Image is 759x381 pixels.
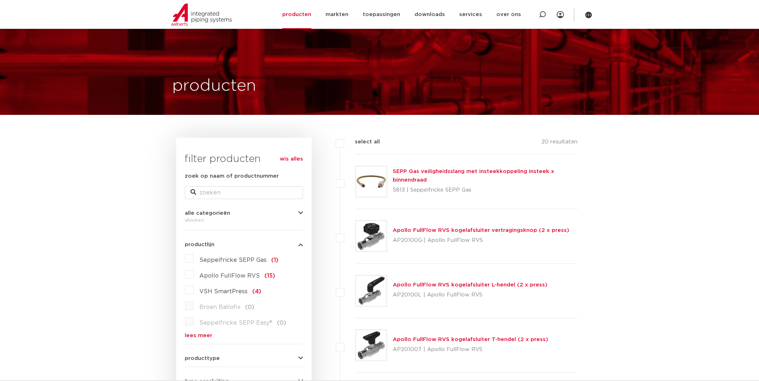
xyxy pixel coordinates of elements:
[393,228,569,233] a: Apollo FullFlow RVS kogelafsluiter vertragingsknop (2 x press)
[393,344,548,355] p: AP20100T | Apollo FullFlow RVS
[393,169,554,183] a: SEPP Gas veiligheidsslang met insteekkoppeling insteek x binnendraad
[185,333,303,338] a: lees meer
[185,216,303,224] div: afsluiters
[344,138,380,146] label: select all
[185,242,214,247] span: productlijn
[271,257,278,263] span: (1)
[172,75,256,97] h1: producten
[356,275,387,306] img: Thumbnail for Apollo FullFlow RVS kogelafsluiter L-hendel (2 x press)
[199,289,248,294] span: VSH SmartPress
[277,320,286,326] span: (0)
[393,184,577,196] p: 5813 | Seppelfricke SEPP Gas
[541,138,577,149] p: 20 resultaten
[245,304,254,310] span: (0)
[356,166,387,197] img: Thumbnail for SEPP Gas veiligheidsslang met insteekkoppeling insteek x binnendraad
[185,186,303,199] input: zoeken
[280,155,303,163] a: wis alles
[393,337,548,342] a: Apollo FullFlow RVS kogelafsluiter T-hendel (2 x press)
[185,242,303,247] button: productlijn
[185,356,303,361] button: producttype
[185,152,303,166] h3: filter producten
[393,282,547,288] a: Apollo FullFlow RVS kogelafsluiter L-hendel (2 x press)
[393,289,547,301] p: AP20100L | Apollo FullFlow RVS
[185,210,303,216] button: alle categorieën
[356,221,387,252] img: Thumbnail for Apollo FullFlow RVS kogelafsluiter vertragingsknop (2 x press)
[252,289,261,294] span: (4)
[393,235,569,246] p: AP20100G | Apollo FullFlow RVS
[185,172,279,181] label: zoek op naam of productnummer
[356,330,387,361] img: Thumbnail for Apollo FullFlow RVS kogelafsluiter T-hendel (2 x press)
[199,273,260,279] span: Apollo FullFlow RVS
[264,273,275,279] span: (15)
[199,257,267,263] span: Seppelfricke SEPP Gas
[199,304,240,310] span: Broen Ballofix
[185,210,230,216] span: alle categorieën
[199,320,272,326] span: Seppelfricke SEPP Easy®
[185,356,220,361] span: producttype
